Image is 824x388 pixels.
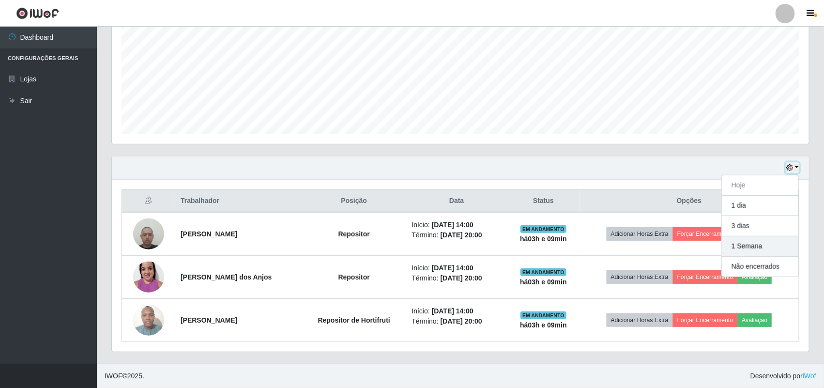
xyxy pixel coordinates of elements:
[406,190,507,213] th: Data
[302,190,406,213] th: Posição
[338,273,370,281] strong: Repositor
[673,270,738,284] button: Forçar Encerramento
[412,316,502,326] li: Término:
[441,317,482,325] time: [DATE] 20:00
[722,196,798,216] button: 1 dia
[607,270,673,284] button: Adicionar Horas Extra
[412,263,502,273] li: Início:
[181,230,237,238] strong: [PERSON_NAME]
[673,313,738,327] button: Forçar Encerramento
[133,213,164,254] img: 1693507860054.jpeg
[16,7,59,19] img: CoreUI Logo
[412,220,502,230] li: Início:
[803,372,816,380] a: iWof
[412,273,502,283] li: Término:
[722,236,798,257] button: 1 Semana
[432,307,473,315] time: [DATE] 14:00
[520,235,567,243] strong: há 03 h e 09 min
[432,221,473,229] time: [DATE] 14:00
[738,313,772,327] button: Avaliação
[181,273,272,281] strong: [PERSON_NAME] dos Anjos
[133,256,164,297] img: 1737249386728.jpeg
[181,316,237,324] strong: [PERSON_NAME]
[105,371,144,381] span: © 2025 .
[580,190,799,213] th: Opções
[520,268,566,276] span: EM ANDAMENTO
[133,299,164,341] img: 1746382932878.jpeg
[520,311,566,319] span: EM ANDAMENTO
[738,270,772,284] button: Avaliação
[722,216,798,236] button: 3 dias
[412,230,502,240] li: Término:
[673,227,738,241] button: Forçar Encerramento
[722,175,798,196] button: Hoje
[722,257,798,277] button: Não encerrados
[441,274,482,282] time: [DATE] 20:00
[520,225,566,233] span: EM ANDAMENTO
[105,372,122,380] span: IWOF
[520,321,567,329] strong: há 03 h e 09 min
[607,227,673,241] button: Adicionar Horas Extra
[412,306,502,316] li: Início:
[507,190,580,213] th: Status
[338,230,370,238] strong: Repositor
[441,231,482,239] time: [DATE] 20:00
[318,316,390,324] strong: Repositor de Hortifruti
[432,264,473,272] time: [DATE] 14:00
[750,371,816,381] span: Desenvolvido por
[175,190,302,213] th: Trabalhador
[607,313,673,327] button: Adicionar Horas Extra
[520,278,567,286] strong: há 03 h e 09 min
